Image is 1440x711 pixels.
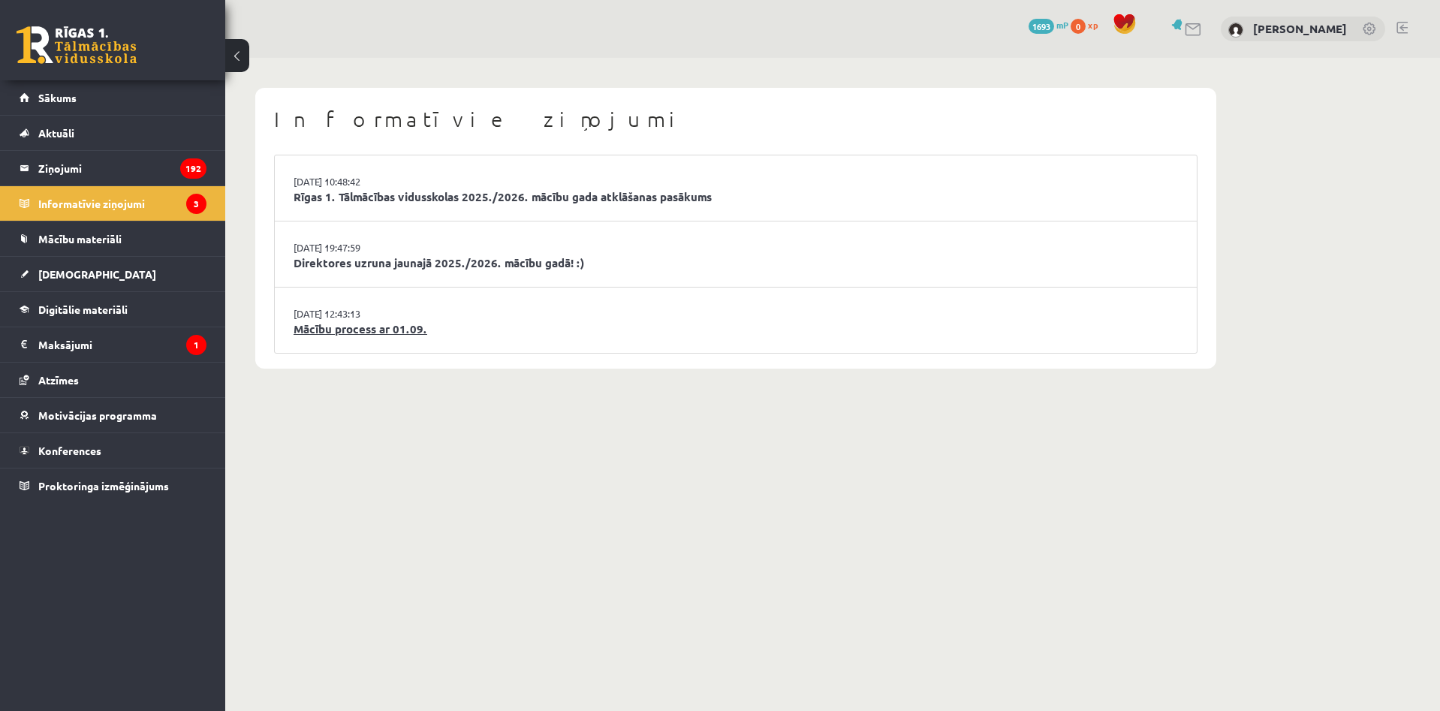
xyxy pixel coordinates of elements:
a: [DEMOGRAPHIC_DATA] [20,257,206,291]
a: Digitālie materiāli [20,292,206,327]
span: Aktuāli [38,126,74,140]
a: Sākums [20,80,206,115]
a: 1693 mP [1029,19,1068,31]
span: Konferences [38,444,101,457]
a: [PERSON_NAME] [1253,21,1347,36]
i: 192 [180,158,206,179]
span: Mācību materiāli [38,232,122,246]
i: 3 [186,194,206,214]
a: Rīgas 1. Tālmācības vidusskolas 2025./2026. mācību gada atklāšanas pasākums [294,188,1178,206]
a: Mācību process ar 01.09. [294,321,1178,338]
a: Informatīvie ziņojumi3 [20,186,206,221]
a: Direktores uzruna jaunajā 2025./2026. mācību gadā! :) [294,255,1178,272]
a: Atzīmes [20,363,206,397]
a: Maksājumi1 [20,327,206,362]
a: Motivācijas programma [20,398,206,432]
legend: Ziņojumi [38,151,206,185]
span: Atzīmes [38,373,79,387]
span: 1693 [1029,19,1054,34]
legend: Informatīvie ziņojumi [38,186,206,221]
a: Mācību materiāli [20,221,206,256]
a: [DATE] 10:48:42 [294,174,406,189]
legend: Maksājumi [38,327,206,362]
a: [DATE] 12:43:13 [294,306,406,321]
span: 0 [1071,19,1086,34]
a: Rīgas 1. Tālmācības vidusskola [17,26,137,64]
img: Markuss Popkovs [1228,23,1243,38]
span: Motivācijas programma [38,408,157,422]
span: Proktoringa izmēģinājums [38,479,169,493]
i: 1 [186,335,206,355]
h1: Informatīvie ziņojumi [274,107,1197,132]
span: Digitālie materiāli [38,303,128,316]
span: [DEMOGRAPHIC_DATA] [38,267,156,281]
a: Ziņojumi192 [20,151,206,185]
span: Sākums [38,91,77,104]
span: mP [1056,19,1068,31]
a: Konferences [20,433,206,468]
a: [DATE] 19:47:59 [294,240,406,255]
span: xp [1088,19,1098,31]
a: Proktoringa izmēģinājums [20,468,206,503]
a: Aktuāli [20,116,206,150]
a: 0 xp [1071,19,1105,31]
